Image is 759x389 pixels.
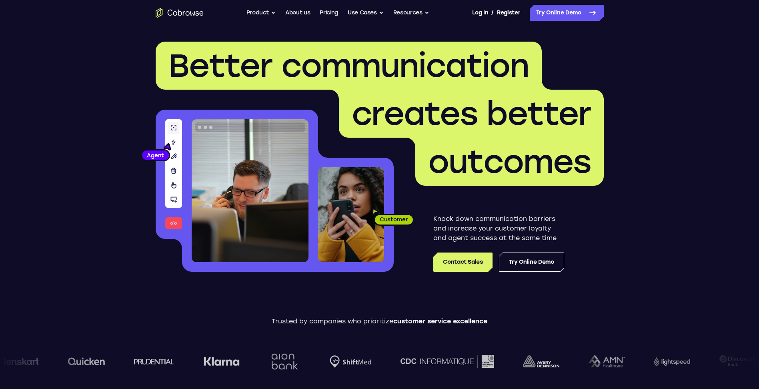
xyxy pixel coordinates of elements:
a: Try Online Demo [530,5,604,21]
img: avery-dennison [515,355,552,367]
img: Shiftmed [322,355,364,368]
a: Pricing [320,5,338,21]
span: creates better [352,94,591,133]
p: Knock down communication barriers and increase your customer loyalty and agent success at the sam... [433,214,564,243]
a: Try Online Demo [499,253,564,272]
img: prudential [126,358,167,365]
img: Aion Bank [261,345,293,378]
a: About us [285,5,310,21]
span: customer service excellence [393,317,487,325]
button: Use Cases [348,5,384,21]
span: Better communication [168,46,529,85]
button: Product [246,5,276,21]
span: outcomes [428,142,591,181]
a: Log In [472,5,488,21]
span: / [491,8,494,18]
img: AMN Healthcare [581,355,617,368]
img: CDC Informatique [393,355,486,367]
img: Klarna [196,357,232,366]
a: Contact Sales [433,253,492,272]
img: A customer support agent talking on the phone [192,119,308,262]
button: Resources [393,5,429,21]
a: Go to the home page [156,8,204,18]
a: Register [497,5,520,21]
img: Lightspeed [646,357,683,365]
img: A customer holding their phone [318,167,384,262]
